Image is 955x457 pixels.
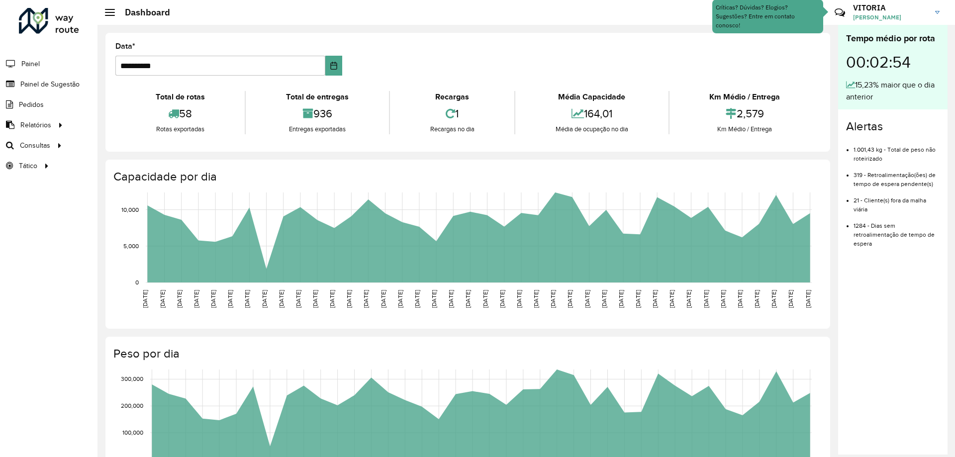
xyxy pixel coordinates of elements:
[703,290,709,308] text: [DATE]
[853,13,928,22] span: [PERSON_NAME]
[118,91,242,103] div: Total de rotas
[499,290,505,308] text: [DATE]
[122,429,143,436] text: 100,000
[601,290,607,308] text: [DATE]
[210,290,216,308] text: [DATE]
[672,91,818,103] div: Km Médio / Entrega
[854,163,940,188] li: 319 - Retroalimentação(ões) de tempo de espera pendente(s)
[853,3,928,12] h3: VITORIA
[19,99,44,110] span: Pedidos
[113,170,820,184] h4: Capacidade por dia
[652,290,658,308] text: [DATE]
[380,290,386,308] text: [DATE]
[770,290,777,308] text: [DATE]
[278,290,285,308] text: [DATE]
[135,279,139,285] text: 0
[635,290,641,308] text: [DATE]
[685,290,692,308] text: [DATE]
[113,347,820,361] h4: Peso por dia
[248,91,386,103] div: Total de entregas
[121,376,143,382] text: 300,000
[854,214,940,248] li: 1284 - Dias sem retroalimentação de tempo de espera
[346,290,352,308] text: [DATE]
[118,124,242,134] div: Rotas exportadas
[533,290,539,308] text: [DATE]
[465,290,471,308] text: [DATE]
[518,124,666,134] div: Média de ocupação no dia
[363,290,369,308] text: [DATE]
[248,124,386,134] div: Entregas exportadas
[295,290,301,308] text: [DATE]
[672,103,818,124] div: 2,579
[227,290,233,308] text: [DATE]
[854,138,940,163] li: 1.001,43 kg - Total de peso não roteirizado
[392,103,512,124] div: 1
[550,290,556,308] text: [DATE]
[121,206,139,213] text: 10,000
[248,103,386,124] div: 936
[854,188,940,214] li: 21 - Cliente(s) fora da malha viária
[329,290,335,308] text: [DATE]
[846,45,940,79] div: 00:02:54
[518,91,666,103] div: Média Capacidade
[754,290,760,308] text: [DATE]
[805,290,811,308] text: [DATE]
[261,290,268,308] text: [DATE]
[20,79,80,90] span: Painel de Sugestão
[737,290,743,308] text: [DATE]
[142,290,148,308] text: [DATE]
[846,79,940,103] div: 15,23% maior que o dia anterior
[118,103,242,124] div: 58
[20,140,50,151] span: Consultas
[668,290,675,308] text: [DATE]
[176,290,183,308] text: [DATE]
[392,124,512,134] div: Recargas no dia
[672,124,818,134] div: Km Médio / Entrega
[567,290,573,308] text: [DATE]
[846,119,940,134] h4: Alertas
[829,2,851,23] a: Contato Rápido
[787,290,794,308] text: [DATE]
[21,59,40,69] span: Painel
[482,290,488,308] text: [DATE]
[115,40,135,52] label: Data
[846,32,940,45] div: Tempo médio por rota
[448,290,454,308] text: [DATE]
[20,120,51,130] span: Relatórios
[518,103,666,124] div: 164,01
[325,56,343,76] button: Choose Date
[414,290,420,308] text: [DATE]
[19,161,37,171] span: Tático
[720,290,726,308] text: [DATE]
[121,402,143,409] text: 200,000
[123,243,139,249] text: 5,000
[584,290,590,308] text: [DATE]
[159,290,166,308] text: [DATE]
[431,290,437,308] text: [DATE]
[244,290,250,308] text: [DATE]
[397,290,403,308] text: [DATE]
[516,290,522,308] text: [DATE]
[392,91,512,103] div: Recargas
[312,290,318,308] text: [DATE]
[618,290,624,308] text: [DATE]
[115,7,170,18] h2: Dashboard
[193,290,199,308] text: [DATE]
